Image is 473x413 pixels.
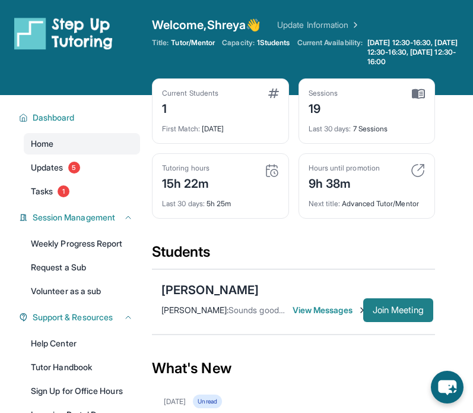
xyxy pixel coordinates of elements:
img: card [412,89,425,99]
div: [PERSON_NAME] [161,282,259,298]
span: 5 [68,162,80,174]
button: Join Meeting [363,298,433,322]
span: 1 Students [257,38,290,48]
span: Session Management [33,212,115,223]
img: card [265,163,279,178]
div: 9h 38m [309,173,380,192]
span: Last 30 days : [309,124,351,133]
span: Next title : [309,199,341,208]
span: Tutor/Mentor [171,38,215,48]
span: [DATE] 12:30-16:30, [DATE] 12:30-16:30, [DATE] 12:30-16:00 [367,38,471,67]
span: Updates [31,162,64,174]
span: View Messages [293,304,363,316]
div: [DATE] [164,397,186,406]
div: 15h 22m [162,173,209,192]
a: Tutor Handbook [24,357,140,378]
a: Sign Up for Office Hours [24,380,140,402]
span: Capacity: [222,38,255,48]
div: Hours until promotion [309,163,380,173]
div: Students [152,242,435,269]
span: Last 30 days : [162,199,205,208]
span: Title: [152,38,169,48]
span: [PERSON_NAME] : [161,305,228,315]
div: 7 Sessions [309,117,426,134]
div: 5h 25m [162,192,279,209]
span: Current Availability: [297,38,363,67]
div: Tutoring hours [162,163,209,173]
div: Sessions [309,89,338,98]
span: First Match : [162,124,200,133]
div: 1 [162,98,218,117]
a: Request a Sub [24,257,140,278]
button: Dashboard [28,112,133,124]
button: Session Management [28,212,133,223]
span: Join Meeting [373,307,424,314]
span: Sounds good 👍 [228,305,291,315]
a: Updates5 [24,157,140,178]
img: card [411,163,425,178]
div: What's New [152,342,435,395]
div: 19 [309,98,338,117]
span: Welcome, Shreya 👋 [152,17,261,33]
a: Volunteer as a sub [24,280,140,302]
div: Advanced Tutor/Mentor [309,192,426,209]
a: Weekly Progress Report [24,233,140,254]
img: Chevron-Right [357,305,367,315]
a: [DATE] 12:30-16:30, [DATE] 12:30-16:30, [DATE] 12:30-16:00 [365,38,473,67]
a: Home [24,133,140,155]
img: Chevron Right [348,19,360,31]
button: Support & Resources [28,311,133,323]
div: Current Students [162,89,218,98]
a: Help Center [24,333,140,354]
img: card [268,89,279,98]
div: Unread [193,395,221,408]
span: Tasks [31,185,53,197]
span: 1 [58,185,69,197]
span: Support & Resources [33,311,113,323]
button: chat-button [431,371,464,403]
a: Tasks1 [24,181,140,202]
span: Home [31,138,53,150]
a: Update Information [277,19,360,31]
span: Dashboard [33,112,75,124]
div: [DATE] [162,117,279,134]
img: logo [14,17,113,50]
